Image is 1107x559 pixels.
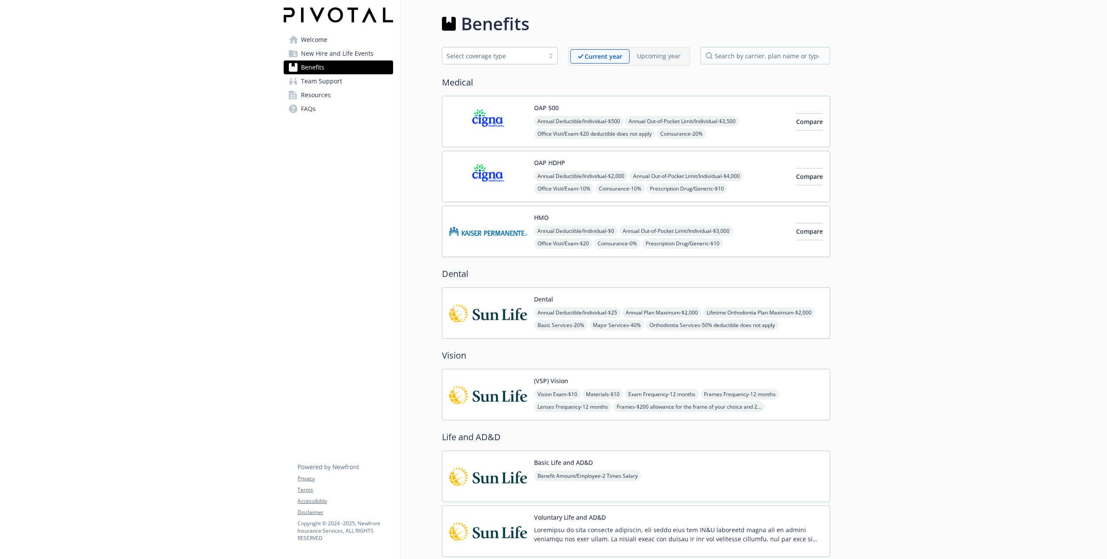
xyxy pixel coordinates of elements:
[284,33,393,47] a: Welcome
[284,60,393,74] a: Benefits
[298,486,393,494] a: Terms
[613,401,765,412] span: Frames - $200 allowance for the frame of your choice and 20% off the amount over your allowance; ...
[582,389,623,400] span: Materials - $10
[534,103,559,112] button: OAP 500
[534,458,593,467] button: Basic Life and AD&D
[796,118,823,126] span: Compare
[449,213,527,250] img: Kaiser Permanente Insurance Company carrier logo
[585,52,622,61] p: Current year
[534,513,606,522] button: Voluntary Life and AD&D
[301,74,342,88] span: Team Support
[646,320,778,330] span: Orthodontia Services - 50% deductible does not apply
[442,431,830,444] h2: Life and AD&D
[449,458,527,495] img: Sun Life Assurance Company of CA (US) carrier logo
[642,238,723,249] span: Prescription Drug/Generic - $10
[657,128,706,139] span: Coinsurance - 20%
[534,116,624,127] span: Annual Deductible/Individual - $500
[619,226,733,236] span: Annual Out-of-Pocket Limit/Individual - $3,000
[595,183,645,194] span: Coinsurance - 10%
[301,47,374,60] span: New Hire and Life Events
[630,171,743,181] span: Annual Out-of-Pocket Limit/Individual - $4,000
[301,88,331,102] span: Resources
[534,307,621,318] span: Annual Deductible/Individual - $25
[298,497,393,505] a: Accessibility
[534,401,611,412] span: Lenses Frequency - 12 months
[298,475,393,483] a: Privacy
[298,520,393,542] p: Copyright © 2024 - 2025 , Newfront Insurance Services, ALL RIGHTS RESERVED
[701,47,830,64] input: search by carrier, plan name or type
[447,51,540,60] div: Select coverage type
[625,389,699,400] span: Exam Frequency - 12 months
[796,223,823,240] button: Compare
[589,320,644,330] span: Major Services - 40%
[449,103,527,140] img: CIGNA carrier logo
[796,172,823,181] span: Compare
[796,168,823,185] button: Compare
[534,376,568,385] button: (VSP) Vision
[637,51,681,60] p: Upcoming year
[301,60,324,74] span: Benefits
[449,376,527,413] img: Sun Life Assurance Company of CA (US) carrier logo
[449,158,527,195] img: CIGNA carrier logo
[284,88,393,102] a: Resources
[622,307,701,318] span: Annual Plan Maximum - $2,000
[284,102,393,116] a: FAQs
[534,470,641,481] span: Benefit Amount/Employee - 2 Times Salary
[301,102,316,116] span: FAQs
[442,76,830,89] h2: Medical
[461,11,529,37] h1: Benefits
[298,508,393,516] a: Disclaimer
[534,171,628,181] span: Annual Deductible/Individual - $2,000
[796,227,823,235] span: Compare
[534,183,594,194] span: Office Visit/Exam - 10%
[534,158,565,167] button: OAP HDHP
[284,74,393,88] a: Team Support
[534,213,549,222] button: HMO
[534,389,581,400] span: Vision Exam - $10
[284,47,393,60] a: New Hire and Life Events
[703,307,815,318] span: Lifetime Orthodontia Plan Maximum - $2,000
[449,513,527,549] img: Sun Life Assurance Company of CA (US) carrier logo
[442,267,830,280] h2: Dental
[534,238,592,249] span: Office Visit/Exam - $20
[796,113,823,130] button: Compare
[625,116,739,127] span: Annual Out-of-Pocket Limit/Individual - $3,500
[534,320,588,330] span: Basic Services - 20%
[630,49,688,64] span: Upcoming year
[701,389,779,400] span: Frames Frequency - 12 months
[449,295,527,331] img: Sun Life Assurance Company of CA (US) carrier logo
[534,226,617,236] span: Annual Deductible/Individual - $0
[442,349,830,362] h2: Vision
[301,33,327,47] span: Welcome
[534,295,553,304] button: Dental
[534,525,823,543] p: Loremipsu do sita consecte adipiscin, eli seddo eius tem IN&U laboreetd magna ali en admini venia...
[646,183,727,194] span: Prescription Drug/Generic - $10
[534,128,655,139] span: Office Visit/Exam - $20 deductible does not apply
[594,238,640,249] span: Coinsurance - 0%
